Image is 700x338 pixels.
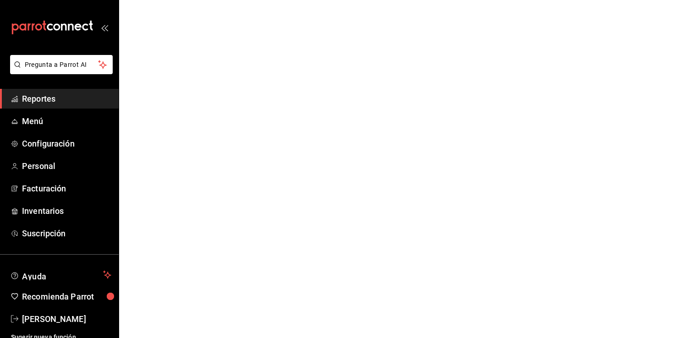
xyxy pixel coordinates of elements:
[22,313,111,325] span: [PERSON_NAME]
[101,24,108,31] button: open_drawer_menu
[25,60,98,70] span: Pregunta a Parrot AI
[22,269,99,280] span: Ayuda
[22,160,111,172] span: Personal
[22,227,111,240] span: Suscripción
[22,290,111,303] span: Recomienda Parrot
[22,182,111,195] span: Facturación
[22,137,111,150] span: Configuración
[22,93,111,105] span: Reportes
[22,115,111,127] span: Menú
[10,55,113,74] button: Pregunta a Parrot AI
[22,205,111,217] span: Inventarios
[6,66,113,76] a: Pregunta a Parrot AI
